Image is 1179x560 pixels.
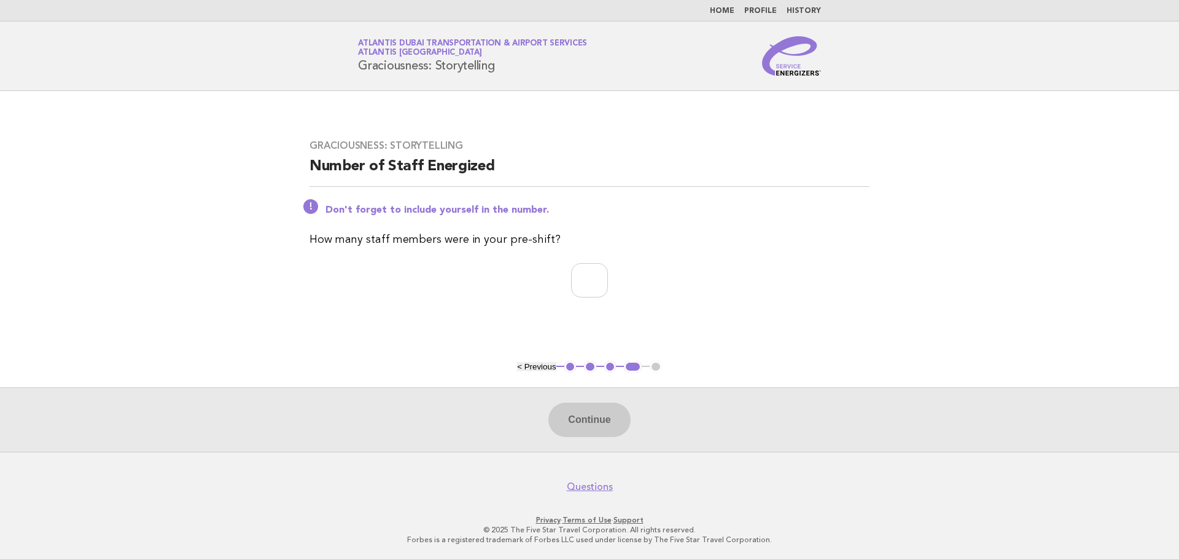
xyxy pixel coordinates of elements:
[624,361,642,373] button: 4
[787,7,821,15] a: History
[358,39,587,57] a: Atlantis Dubai Transportation & Airport ServicesAtlantis [GEOGRAPHIC_DATA]
[584,361,596,373] button: 2
[762,36,821,76] img: Service Energizers
[309,157,870,187] h2: Number of Staff Energized
[613,516,644,524] a: Support
[214,525,965,535] p: © 2025 The Five Star Travel Corporation. All rights reserved.
[604,361,617,373] button: 3
[358,40,587,72] h1: Graciousness: Storytelling
[309,140,870,152] h3: Graciousness: Storytelling
[214,515,965,525] p: · ·
[325,204,870,216] p: Don't forget to include yourself in the number.
[562,516,612,524] a: Terms of Use
[309,231,870,248] p: How many staff members were in your pre-shift?
[214,535,965,545] p: Forbes is a registered trademark of Forbes LLC used under license by The Five Star Travel Corpora...
[564,361,577,373] button: 1
[517,362,556,371] button: < Previous
[358,49,482,57] span: Atlantis [GEOGRAPHIC_DATA]
[710,7,734,15] a: Home
[567,481,613,493] a: Questions
[744,7,777,15] a: Profile
[536,516,561,524] a: Privacy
